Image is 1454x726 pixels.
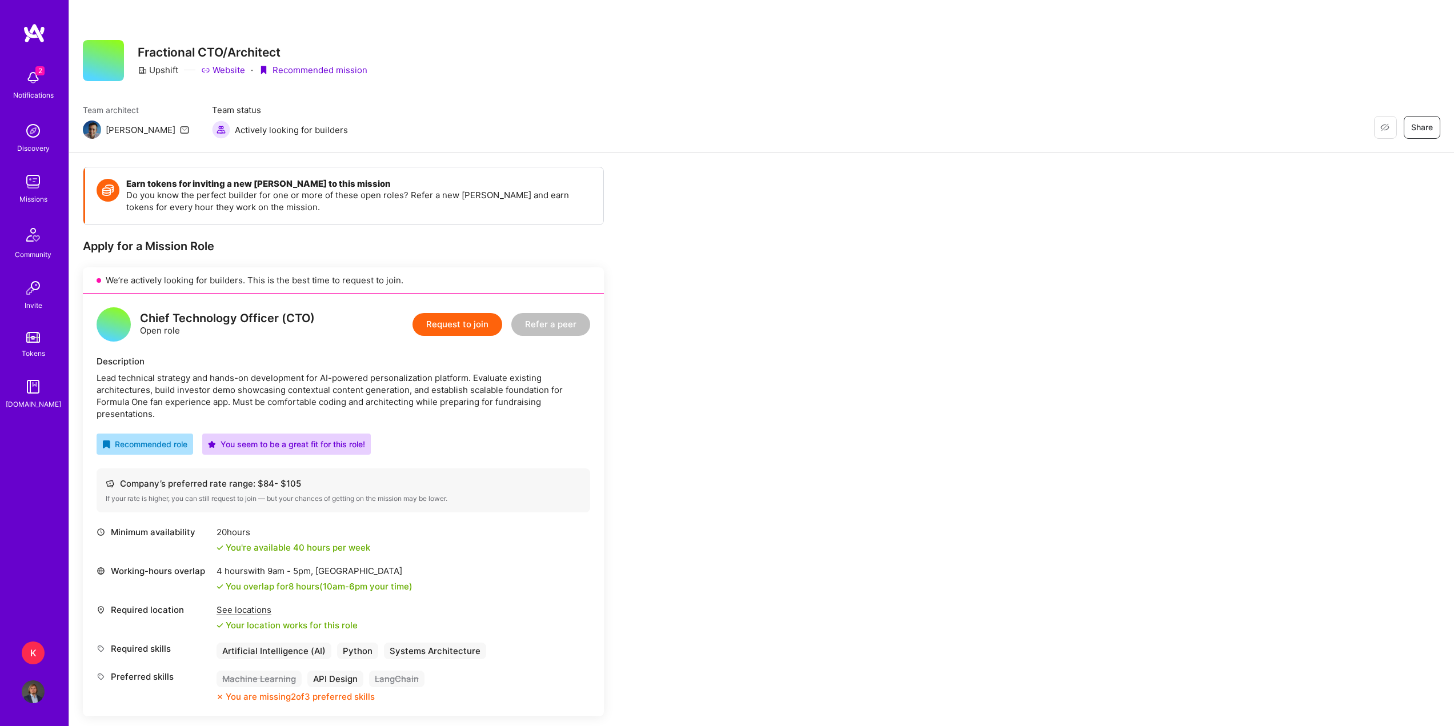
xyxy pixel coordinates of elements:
[15,248,51,260] div: Community
[97,605,105,614] i: icon Location
[6,398,61,410] div: [DOMAIN_NAME]
[217,693,223,700] i: icon CloseOrange
[97,644,105,653] i: icon Tag
[102,438,187,450] div: Recommended role
[97,604,211,616] div: Required location
[25,299,42,311] div: Invite
[180,125,189,134] i: icon Mail
[102,440,110,448] i: icon RecommendedBadge
[97,671,211,683] div: Preferred skills
[22,276,45,299] img: Invite
[19,221,47,248] img: Community
[235,124,348,136] span: Actively looking for builders
[22,375,45,398] img: guide book
[323,581,367,592] span: 10am - 6pm
[217,622,223,629] i: icon Check
[217,565,412,577] div: 4 hours with [GEOGRAPHIC_DATA]
[83,239,604,254] div: Apply for a Mission Role
[106,479,114,488] i: icon Cash
[83,121,101,139] img: Team Architect
[22,119,45,142] img: discovery
[126,189,592,213] p: Do you know the perfect builder for one or more of these open roles? Refer a new [PERSON_NAME] an...
[251,64,253,76] div: ·
[265,565,315,576] span: 9am - 5pm ,
[412,313,502,336] button: Request to join
[106,494,581,503] div: If your rate is higher, you can still request to join — but your chances of getting on the missio...
[140,312,315,324] div: Chief Technology Officer (CTO)
[22,347,45,359] div: Tokens
[83,104,189,116] span: Team architect
[35,66,45,75] span: 2
[97,565,211,577] div: Working-hours overlap
[97,567,105,575] i: icon World
[97,526,211,538] div: Minimum availability
[1380,123,1389,132] i: icon EyeClosed
[217,526,370,538] div: 20 hours
[26,332,40,343] img: tokens
[1404,116,1440,139] button: Share
[97,372,590,420] div: Lead technical strategy and hands-on development for AI-powered personalization platform. Evaluat...
[106,124,175,136] div: [PERSON_NAME]
[97,355,590,367] div: Description
[83,267,604,294] div: We’re actively looking for builders. This is the best time to request to join.
[13,89,54,101] div: Notifications
[19,641,47,664] a: K
[369,671,424,687] div: LangChain
[97,643,211,655] div: Required skills
[138,45,367,59] h3: Fractional CTO/Architect
[212,104,348,116] span: Team status
[226,580,412,592] div: You overlap for 8 hours ( your time)
[126,179,592,189] h4: Earn tokens for inviting a new [PERSON_NAME] to this mission
[337,643,378,659] div: Python
[208,440,216,448] i: icon PurpleStar
[217,643,331,659] div: Artificial Intelligence (AI)
[140,312,315,336] div: Open role
[23,23,46,43] img: logo
[19,680,47,703] a: User Avatar
[217,619,358,631] div: Your location works for this role
[217,671,302,687] div: Machine Learning
[97,179,119,202] img: Token icon
[217,604,358,616] div: See locations
[511,313,590,336] button: Refer a peer
[384,643,486,659] div: Systems Architecture
[19,193,47,205] div: Missions
[22,680,45,703] img: User Avatar
[97,528,105,536] i: icon Clock
[208,438,365,450] div: You seem to be a great fit for this role!
[22,170,45,193] img: teamwork
[217,583,223,590] i: icon Check
[307,671,363,687] div: API Design
[22,66,45,89] img: bell
[138,64,178,76] div: Upshift
[97,672,105,681] i: icon Tag
[226,691,375,703] div: You are missing 2 of 3 preferred skills
[201,64,245,76] a: Website
[217,544,223,551] i: icon Check
[1411,122,1433,133] span: Share
[17,142,50,154] div: Discovery
[217,542,370,553] div: You're available 40 hours per week
[259,66,268,75] i: icon PurpleRibbon
[106,478,581,490] div: Company’s preferred rate range: $ 84 - $ 105
[259,64,367,76] div: Recommended mission
[22,641,45,664] div: K
[212,121,230,139] img: Actively looking for builders
[138,66,147,75] i: icon CompanyGray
